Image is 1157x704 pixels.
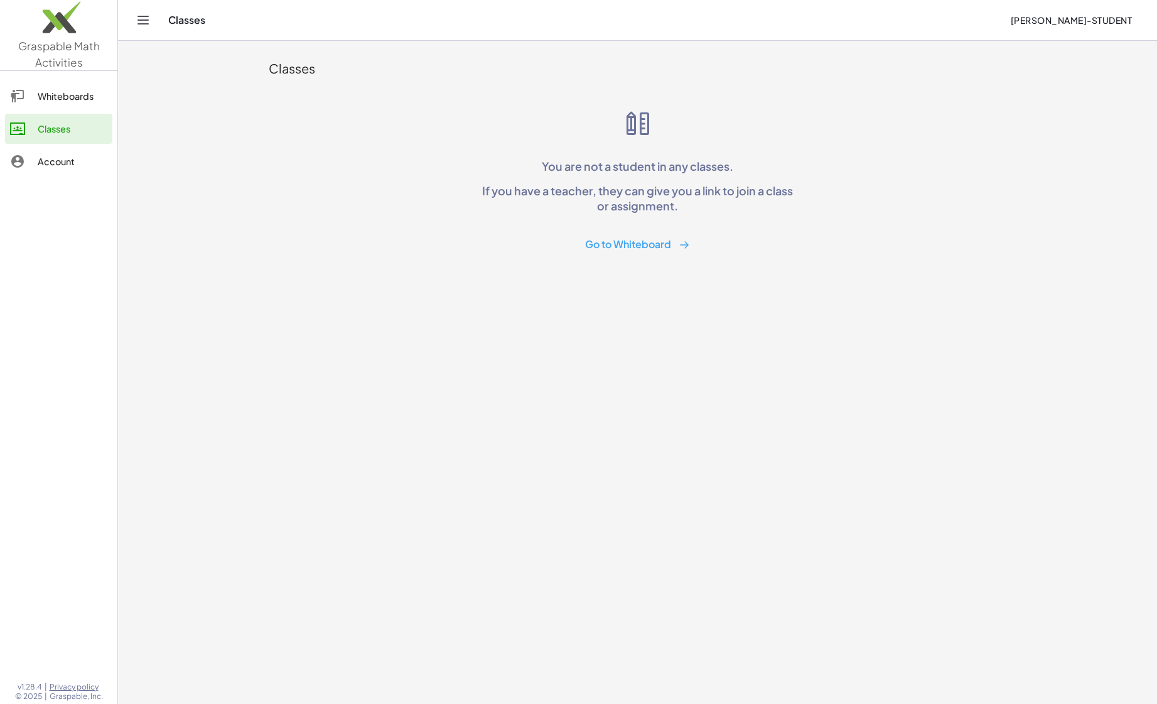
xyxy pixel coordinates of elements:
span: [PERSON_NAME]-Student [1010,14,1132,26]
button: Go to Whiteboard [575,233,700,256]
span: © 2025 [15,691,42,701]
div: Classes [38,121,107,136]
a: Account [5,146,112,176]
p: You are not a student in any classes. [477,159,799,173]
a: Classes [5,114,112,144]
div: Whiteboards [38,89,107,104]
span: Graspable, Inc. [50,691,103,701]
a: Privacy policy [50,682,103,692]
div: Classes [269,60,1007,77]
button: [PERSON_NAME]-Student [1000,9,1142,31]
span: | [45,682,47,692]
a: Whiteboards [5,81,112,111]
span: Graspable Math Activities [18,39,100,69]
div: Account [38,154,107,169]
p: If you have a teacher, they can give you a link to join a class or assignment. [477,183,799,213]
span: | [45,691,47,701]
button: Toggle navigation [133,10,153,30]
span: v1.28.4 [18,682,42,692]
